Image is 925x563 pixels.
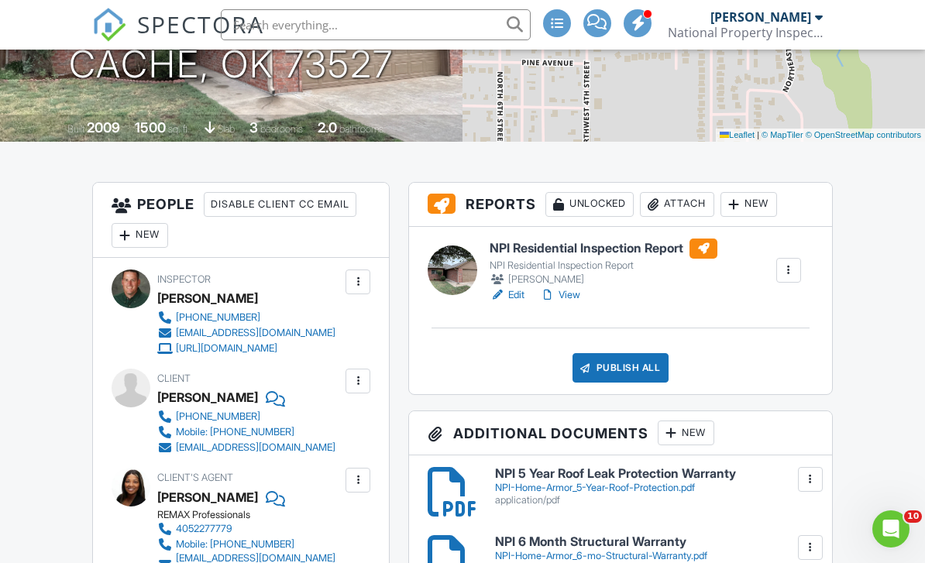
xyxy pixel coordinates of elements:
h6: NPI 5 Year Roof Leak Protection Warranty [495,467,813,481]
div: New [720,192,777,217]
div: Attach [640,192,714,217]
span: sq. ft. [168,123,190,135]
a: Mobile: [PHONE_NUMBER] [157,537,342,552]
div: [PERSON_NAME] [490,272,717,287]
div: New [112,223,168,248]
a: View [540,287,580,303]
span: SPECTORA [137,8,264,40]
span: | [757,130,759,139]
div: 3 [249,119,258,136]
div: Mobile: [PHONE_NUMBER] [176,426,294,438]
div: Mobile: [PHONE_NUMBER] [176,538,294,551]
iframe: Intercom live chat [872,510,910,548]
span: Client's Agent [157,472,233,483]
span: Client [157,372,191,384]
div: application/pdf [495,494,813,506]
div: Unlocked [545,192,634,217]
a: NPI 5 Year Roof Leak Protection Warranty NPI-Home-Armor_5-Year-Roof-Protection.pdf application/pdf [495,467,813,506]
div: [EMAIL_ADDRESS][DOMAIN_NAME] [176,441,335,454]
div: Disable Client CC Email [204,192,356,217]
h3: Additional Documents [409,411,831,455]
span: bathrooms [339,123,383,135]
div: Publish All [573,353,669,383]
span: Slab [218,123,235,135]
input: Search everything... [221,9,531,40]
img: The Best Home Inspection Software - Spectora [92,8,126,42]
div: [PERSON_NAME] [157,386,258,409]
div: 4052277779 [176,523,232,535]
a: [PERSON_NAME] [157,486,258,509]
a: Leaflet [720,130,755,139]
a: NPI Residential Inspection Report NPI Residential Inspection Report [PERSON_NAME] [490,239,717,288]
div: [EMAIL_ADDRESS][DOMAIN_NAME] [176,327,335,339]
span: bedrooms [260,123,303,135]
a: [URL][DOMAIN_NAME] [157,341,335,356]
div: [PHONE_NUMBER] [176,311,260,324]
div: NPI-Home-Armor_5-Year-Roof-Protection.pdf [495,482,813,494]
div: 2.0 [318,119,337,136]
span: 10 [904,510,922,523]
a: [PHONE_NUMBER] [157,310,335,325]
a: 4052277779 [157,521,342,537]
div: [PHONE_NUMBER] [176,410,260,423]
div: NPI-Home-Armor_6-mo-Structural-Warranty.pdf [495,550,813,562]
a: [PHONE_NUMBER] [157,409,335,424]
a: Edit [490,287,524,303]
div: [URL][DOMAIN_NAME] [176,342,277,355]
span: Built [67,123,84,135]
a: © OpenStreetMap contributors [806,130,921,139]
a: [EMAIL_ADDRESS][DOMAIN_NAME] [157,440,335,455]
div: [PERSON_NAME] [710,9,811,25]
h6: NPI Residential Inspection Report [490,239,717,259]
a: SPECTORA [92,21,264,53]
div: National Property Inspections [668,25,823,40]
a: [EMAIL_ADDRESS][DOMAIN_NAME] [157,325,335,341]
div: New [658,421,714,445]
div: [PERSON_NAME] [157,287,258,310]
h3: Reports [409,183,831,227]
h6: NPI 6 Month Structural Warranty [495,535,813,549]
h3: People [93,183,389,258]
span: Inspector [157,273,211,285]
a: © MapTiler [762,130,803,139]
div: 2009 [87,119,120,136]
div: REMAX Professionals [157,509,354,521]
a: Mobile: [PHONE_NUMBER] [157,424,335,440]
div: NPI Residential Inspection Report [490,259,717,272]
div: 1500 [135,119,166,136]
